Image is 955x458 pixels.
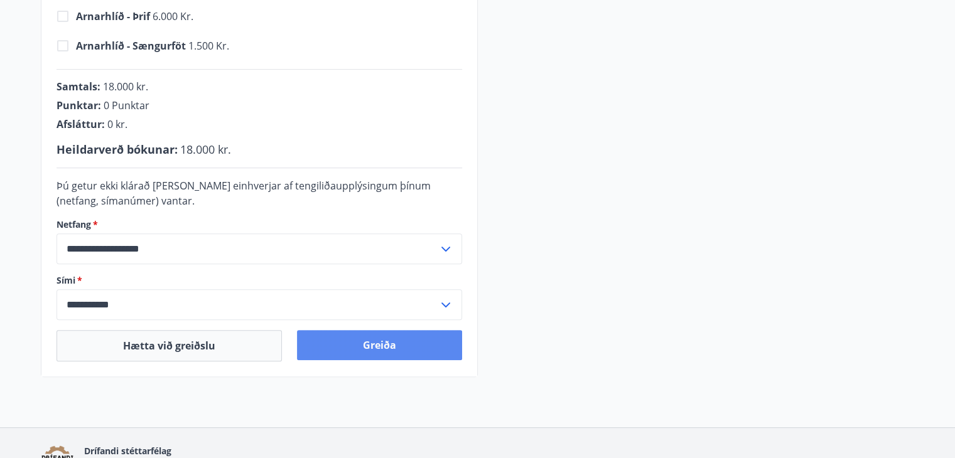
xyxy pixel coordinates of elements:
[57,330,282,361] button: Hætta við greiðslu
[57,117,105,131] span: Afsláttur :
[297,330,462,360] button: Greiða
[104,99,149,112] span: 0 Punktar
[57,179,431,208] span: Þú getur ekki klárað [PERSON_NAME] einhverjar af tengiliðaupplýsingum þínum (netfang, símanúmer) ...
[103,80,148,93] span: 18.000 kr.
[57,99,101,112] span: Punktar :
[76,9,153,23] span: Arnarhlíð - Þrif
[57,274,462,287] label: Sími
[57,218,462,231] label: Netfang
[57,142,178,157] span: Heildarverð bókunar :
[57,80,100,93] span: Samtals :
[76,39,229,53] span: 1.500 kr.
[76,9,193,23] span: 6.000 kr.
[107,117,127,131] span: 0 kr.
[84,445,171,457] span: Drífandi stéttarfélag
[180,142,231,157] span: 18.000 kr.
[76,39,188,53] span: Arnarhlíð - Sængurföt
